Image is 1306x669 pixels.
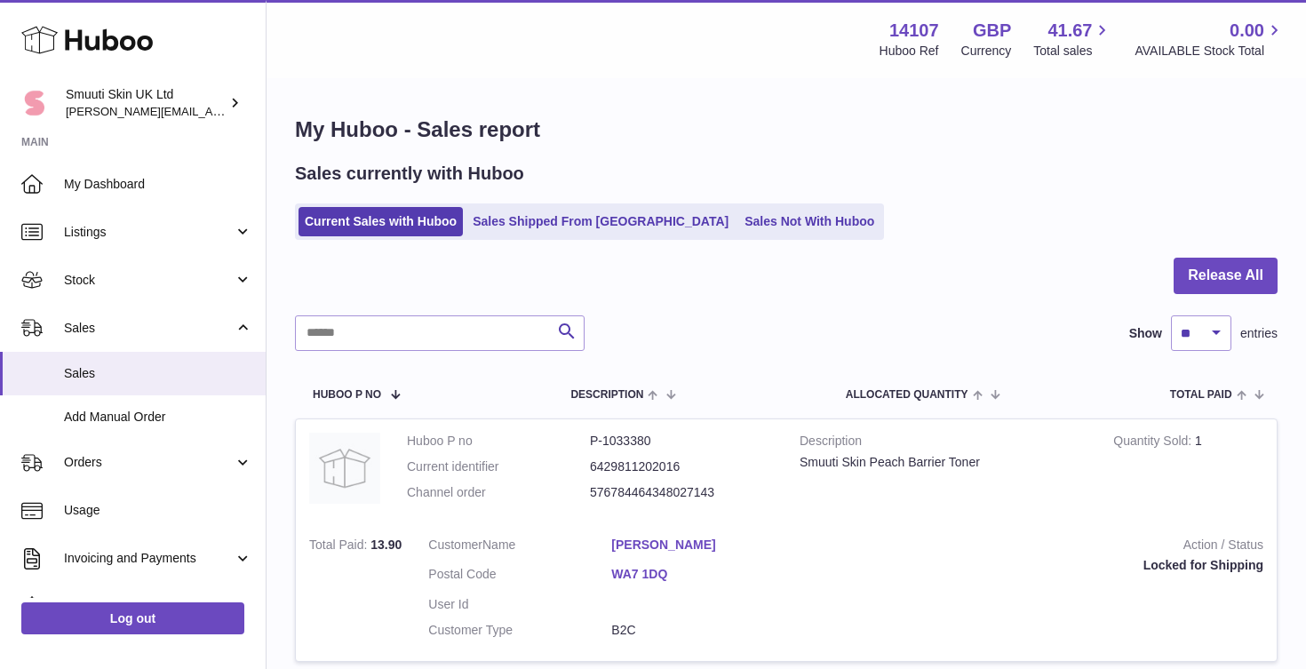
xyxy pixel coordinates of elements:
img: no-photo.jpg [309,433,380,504]
dd: P-1033380 [590,433,773,450]
strong: 14107 [889,19,939,43]
img: ilona@beautyko.fi [21,90,48,116]
strong: Total Paid [309,538,370,556]
dd: 6429811202016 [590,458,773,475]
a: 0.00 AVAILABLE Stock Total [1135,19,1285,60]
span: Invoicing and Payments [64,550,234,567]
strong: Action / Status [821,537,1263,558]
span: Usage [64,502,252,519]
strong: GBP [973,19,1011,43]
strong: Quantity Sold [1113,434,1195,452]
dt: Channel order [407,484,590,501]
span: ALLOCATED Quantity [846,389,968,401]
h1: My Huboo - Sales report [295,115,1278,144]
span: Add Manual Order [64,409,252,426]
td: 1 [1100,419,1277,523]
dt: Name [428,537,611,558]
h2: Sales currently with Huboo [295,162,524,186]
dt: Postal Code [428,566,611,587]
dd: 576784464348027143 [590,484,773,501]
span: Sales [64,320,234,337]
span: 41.67 [1047,19,1092,43]
span: entries [1240,325,1278,342]
button: Release All [1174,258,1278,294]
div: Locked for Shipping [821,557,1263,574]
a: Sales Shipped From [GEOGRAPHIC_DATA] [466,207,735,236]
span: Total sales [1033,43,1112,60]
span: Description [570,389,643,401]
strong: Description [800,433,1087,454]
span: Orders [64,454,234,471]
a: Sales Not With Huboo [738,207,880,236]
span: Listings [64,224,234,241]
dt: Huboo P no [407,433,590,450]
span: [PERSON_NAME][EMAIL_ADDRESS][DOMAIN_NAME] [66,104,356,118]
div: Currency [961,43,1012,60]
span: My Dashboard [64,176,252,193]
span: 13.90 [370,538,402,552]
a: Current Sales with Huboo [299,207,463,236]
a: 41.67 Total sales [1033,19,1112,60]
span: Total paid [1170,389,1232,401]
dt: User Id [428,596,611,613]
dt: Customer Type [428,622,611,639]
dd: B2C [611,622,794,639]
span: Stock [64,272,234,289]
div: Smuuti Skin UK Ltd [66,86,226,120]
span: Huboo P no [313,389,381,401]
a: Log out [21,602,244,634]
label: Show [1129,325,1162,342]
span: AVAILABLE Stock Total [1135,43,1285,60]
a: [PERSON_NAME] [611,537,794,554]
span: 0.00 [1230,19,1264,43]
span: Customer [428,538,482,552]
div: Huboo Ref [880,43,939,60]
dt: Current identifier [407,458,590,475]
div: Smuuti Skin Peach Barrier Toner [800,454,1087,471]
a: WA7 1DQ [611,566,794,583]
span: Sales [64,365,252,382]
